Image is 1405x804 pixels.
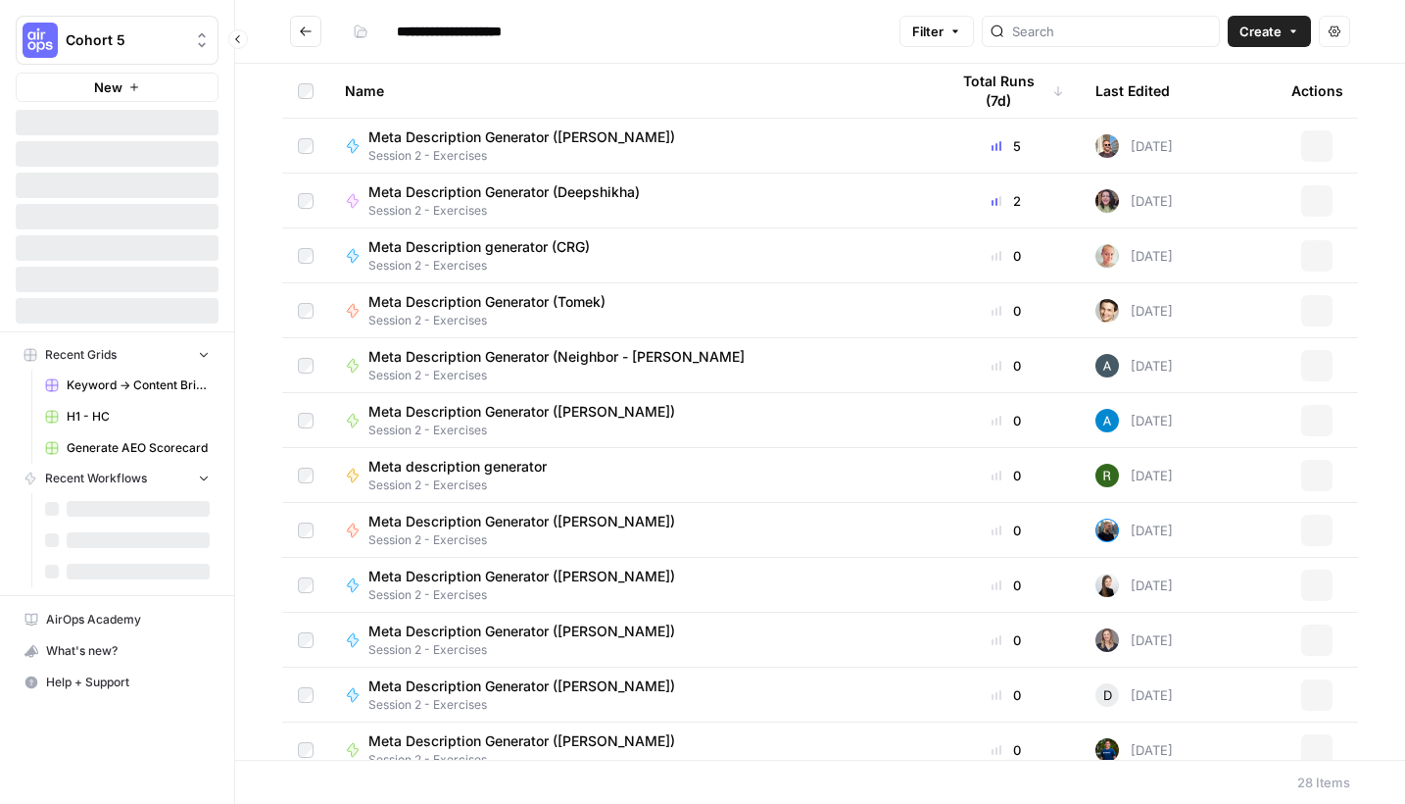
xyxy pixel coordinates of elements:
span: Meta description generator [368,457,547,477]
span: Session 2 - Exercises [368,696,691,714]
div: [DATE] [1095,409,1173,432]
button: Workspace: Cohort 5 [16,16,218,65]
div: [DATE] [1095,519,1173,542]
span: Session 2 - Exercises [368,477,562,494]
div: [DATE] [1095,299,1173,323]
a: AirOps Academy [16,604,218,635]
span: Help + Support [46,674,210,691]
a: H1 - HC [36,401,218,432]
span: Meta Description Generator ([PERSON_NAME]) [368,567,675,586]
span: Session 2 - Exercises [368,586,691,604]
div: [DATE] [1095,134,1173,158]
span: Meta Description Generator ([PERSON_NAME]) [368,127,675,147]
span: Session 2 - Exercises [368,312,621,329]
button: Create [1228,16,1311,47]
span: Cohort 5 [66,30,184,50]
div: [DATE] [1095,738,1173,762]
div: [DATE] [1095,189,1173,213]
span: Session 2 - Exercises [368,367,760,384]
div: 0 [948,356,1064,376]
img: 9mp1gxtafqtgstq2vrz2nihqsoj8 [1095,519,1119,542]
div: [DATE] [1095,628,1173,652]
button: What's new? [16,635,218,667]
button: Help + Support [16,667,218,698]
div: 0 [948,246,1064,266]
div: 0 [948,521,1064,540]
div: 5 [948,136,1064,156]
span: Keyword -> Content Brief -> Article [67,377,210,394]
div: 0 [948,630,1064,650]
button: Go back [290,16,321,47]
div: 28 Items [1297,773,1350,792]
a: Meta Description Generator (Deepshikha)Session 2 - Exercises [345,182,917,220]
span: D [1103,685,1112,705]
span: Session 2 - Exercises [368,257,606,275]
button: Recent Grids [16,340,218,370]
img: e6jku8bei7w65twbz9tngar3gsjq [1095,189,1119,213]
span: Meta Description Generator ([PERSON_NAME]) [368,512,675,531]
span: Session 2 - Exercises [368,147,691,165]
div: 0 [948,740,1064,760]
img: 68eax6o9931tp367ot61l5pewa28 [1095,354,1119,377]
span: Session 2 - Exercises [368,531,691,549]
div: Last Edited [1095,64,1170,118]
div: [DATE] [1095,683,1173,707]
a: Meta Description Generator ([PERSON_NAME])Session 2 - Exercises [345,127,917,165]
a: Meta Description Generator ([PERSON_NAME])Session 2 - Exercises [345,677,917,714]
span: Recent Grids [45,346,117,364]
div: [DATE] [1095,354,1173,377]
div: 0 [948,411,1064,430]
a: Meta Description Generator (Neighbor - [PERSON_NAME]Session 2 - Exercises [345,347,917,384]
span: Session 2 - Exercises [368,751,691,769]
span: AirOps Academy [46,611,210,628]
button: Recent Workflows [16,464,218,493]
span: Meta Description Generator ([PERSON_NAME]) [368,622,675,641]
div: 0 [948,576,1064,595]
img: o3cqybgnmipr355j8nz4zpq1mc6x [1095,409,1119,432]
img: j7temtklz6amjwtjn5shyeuwpeb0 [1095,299,1119,323]
a: Keyword -> Content Brief -> Article [36,370,218,401]
div: [DATE] [1095,244,1173,268]
span: Meta Description Generator ([PERSON_NAME]) [368,677,675,696]
a: Meta Description Generator ([PERSON_NAME])Session 2 - Exercises [345,402,917,439]
a: Meta Description generator (CRG)Session 2 - Exercises [345,237,917,275]
span: Meta Description Generator ([PERSON_NAME]) [368,731,675,751]
span: Generate AEO Scorecard [67,439,210,457]
img: Cohort 5 Logo [23,23,58,58]
div: Total Runs (7d) [948,64,1064,118]
div: [DATE] [1095,464,1173,487]
a: Meta description generatorSession 2 - Exercises [345,457,917,494]
span: Meta Description generator (CRG) [368,237,590,257]
input: Search [1012,22,1211,41]
span: Filter [912,22,944,41]
button: New [16,73,218,102]
span: Meta Description Generator (Deepshikha) [368,182,640,202]
div: [DATE] [1095,574,1173,597]
img: tzy1lhuh9vjkl60ica9oz7c44fpn [1095,244,1119,268]
a: Meta Description Generator (Tomek)Session 2 - Exercises [345,292,917,329]
a: Meta Description Generator ([PERSON_NAME])Session 2 - Exercises [345,567,917,604]
img: 12lpmarulu2z3pnc3j6nly8e5680 [1095,134,1119,158]
div: Name [345,64,917,118]
div: What's new? [17,636,218,666]
a: Generate AEO Scorecard [36,432,218,464]
a: Meta Description Generator ([PERSON_NAME])Session 2 - Exercises [345,622,917,659]
span: Recent Workflows [45,470,147,487]
span: Session 2 - Exercises [368,202,655,220]
div: 0 [948,685,1064,705]
div: 0 [948,466,1064,485]
a: Meta Description Generator ([PERSON_NAME])Session 2 - Exercises [345,731,917,769]
img: e8w4pz3lxmrlyw9sq3pq0i0oe7m2 [1095,464,1119,487]
span: New [94,77,122,97]
span: Meta Description Generator (Neighbor - [PERSON_NAME] [368,347,745,367]
img: 39yvk6re8pq17klu4428na3vpvu6 [1095,574,1119,597]
span: Meta Description Generator (Tomek) [368,292,606,312]
span: Meta Description Generator ([PERSON_NAME]) [368,402,675,422]
button: Filter [899,16,974,47]
span: Session 2 - Exercises [368,641,691,659]
img: 68soq3pkptmntqpesssmmm5ejrlv [1095,738,1119,762]
div: 2 [948,191,1064,211]
span: Create [1239,22,1282,41]
span: H1 - HC [67,408,210,426]
a: Meta Description Generator ([PERSON_NAME])Session 2 - Exercises [345,512,917,549]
